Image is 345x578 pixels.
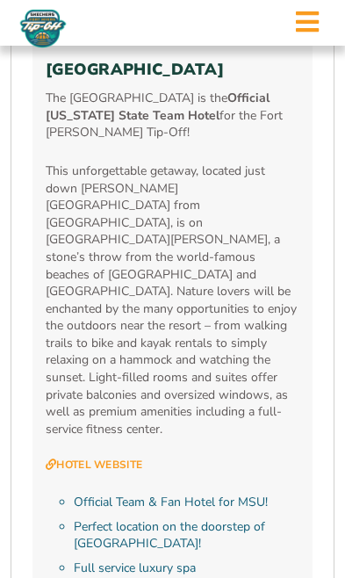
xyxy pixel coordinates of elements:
p: This unforgettable getaway, located just down [PERSON_NAME][GEOGRAPHIC_DATA] from [GEOGRAPHIC_DAT... [46,163,299,438]
h3: [GEOGRAPHIC_DATA] [46,61,299,80]
img: Fort Myers Tip-Off [18,9,68,48]
strong: Official [US_STATE] State Team Hotel [46,90,270,124]
li: Official Team & Fan Hotel for MSU! [74,494,299,511]
li: Full service luxury spa [74,560,299,577]
p: The [GEOGRAPHIC_DATA] is the for the Fort [PERSON_NAME] Tip-Off! [46,90,299,141]
a: Hotel Website [46,459,142,473]
li: Perfect location on the doorstep of [GEOGRAPHIC_DATA]! [74,518,299,553]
